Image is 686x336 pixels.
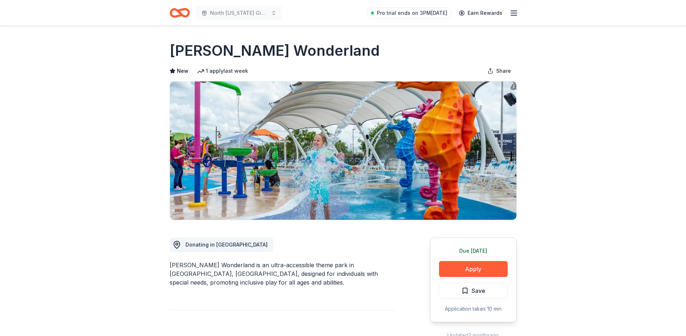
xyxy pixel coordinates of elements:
[367,7,452,19] a: Pro trial ends on 3PM[DATE]
[170,4,190,21] a: Home
[197,67,248,75] div: 1 apply last week
[177,67,188,75] span: New
[482,64,517,78] button: Share
[455,7,507,20] a: Earn Rewards
[170,81,516,220] img: Image for Morgan's Wonderland
[472,286,485,295] span: Save
[186,241,268,248] span: Donating in [GEOGRAPHIC_DATA]
[496,67,511,75] span: Share
[439,247,508,255] div: Due [DATE]
[439,304,508,313] div: Application takes 10 min
[170,41,380,61] h1: [PERSON_NAME] Wonderland
[439,283,508,299] button: Save
[170,261,395,287] div: [PERSON_NAME] Wonderland is an ultra-accessible theme park in [GEOGRAPHIC_DATA], [GEOGRAPHIC_DATA...
[439,261,508,277] button: Apply
[196,6,282,20] button: North [US_STATE] Giving Day
[377,9,447,17] span: Pro trial ends on 3PM[DATE]
[210,9,268,17] span: North [US_STATE] Giving Day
